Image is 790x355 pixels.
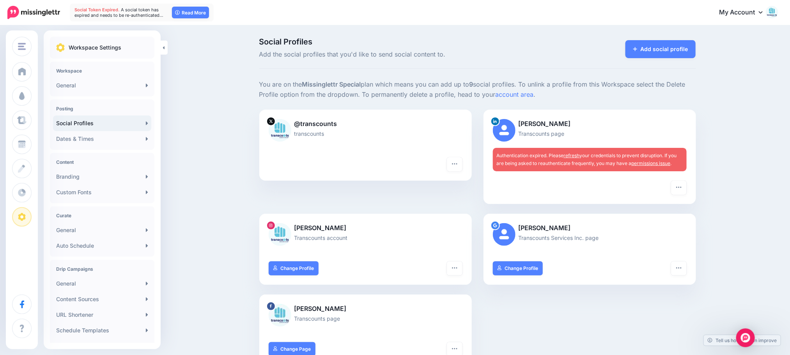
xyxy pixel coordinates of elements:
[704,335,781,346] a: Tell us how we can improve
[53,323,151,338] a: Schedule Templates
[302,80,361,88] b: Missinglettr Special
[269,119,462,129] p: @transcounts
[53,169,151,185] a: Branding
[74,7,120,12] span: Social Token Expired.
[625,40,696,58] a: Add social profile
[53,307,151,323] a: URL Shortener
[56,213,148,218] h4: Curate
[736,328,755,347] div: Open Intercom Messenger
[56,43,65,52] img: settings.png
[74,7,163,18] span: A social token has expired and needs to be re-authenticated…
[69,43,121,52] p: Workspace Settings
[56,159,148,165] h4: Content
[711,3,778,22] a: My Account
[269,314,462,323] p: Transcounts page
[18,43,26,50] img: menu.png
[469,80,473,88] b: 9
[259,38,547,46] span: Social Profiles
[53,185,151,200] a: Custom Fonts
[493,119,515,142] img: user_default_image.png
[53,238,151,254] a: Auto Schedule
[53,291,151,307] a: Content Sources
[493,129,687,138] p: Transcounts page
[53,276,151,291] a: General
[269,304,462,314] p: [PERSON_NAME]
[493,261,543,275] a: Change Profile
[564,153,580,158] a: refresh
[259,80,696,100] p: You are on the plan which means you can add up to social profiles. To unlink a profile from this ...
[269,261,319,275] a: Change Profile
[269,304,291,327] img: 277354160_303212145291361_9196144354521383008_n-bsa134811.jpg
[56,68,148,74] h4: Workspace
[493,119,687,129] p: [PERSON_NAME]
[269,119,291,142] img: 4DbpiDqH-77814.jpg
[56,266,148,272] h4: Drip Campaigns
[493,223,687,233] p: [PERSON_NAME]
[269,129,462,138] p: transcounts
[56,106,148,112] h4: Posting
[269,223,462,233] p: [PERSON_NAME]
[496,91,534,98] a: account area
[53,338,151,354] a: Content Templates
[269,223,291,246] img: 277929836_1590613231323735_7620067488101670973_n-bsa146874.jpg
[172,7,209,18] a: Read More
[493,223,515,246] img: user_default_image.png
[632,160,671,166] a: permissions issue
[53,78,151,93] a: General
[7,6,60,19] img: Missinglettr
[53,222,151,238] a: General
[269,233,462,242] p: Transcounts account
[497,153,677,166] span: Authentication expired. Please your credentials to prevent disruption. If you are being asked to ...
[53,115,151,131] a: Social Profiles
[493,233,687,242] p: Transcounts Services Inc. page
[53,131,151,147] a: Dates & Times
[259,50,547,60] span: Add the social profiles that you'd like to send social content to.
